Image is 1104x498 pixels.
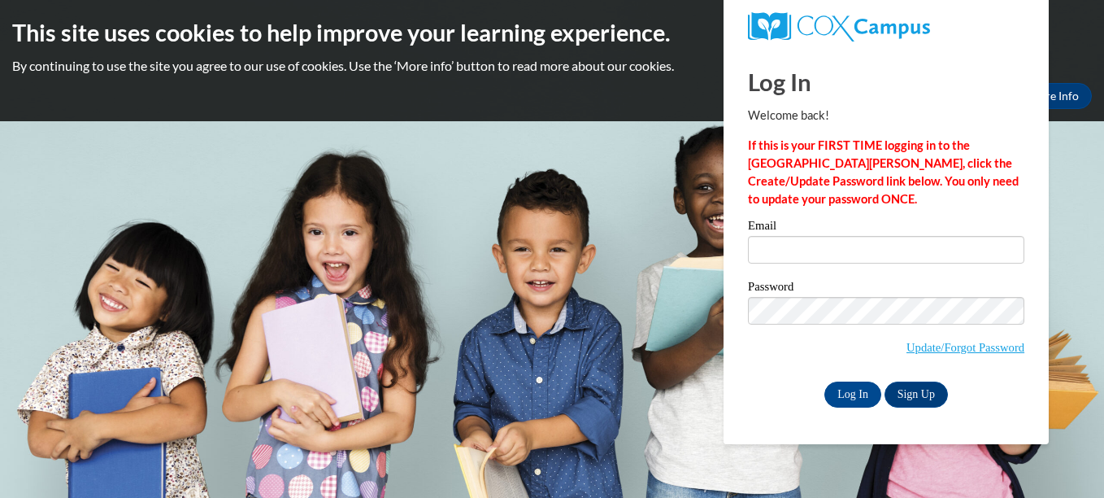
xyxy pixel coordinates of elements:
img: COX Campus [748,12,930,41]
label: Password [748,281,1024,297]
a: COX Campus [748,12,1024,41]
p: By continuing to use the site you agree to our use of cookies. Use the ‘More info’ button to read... [12,57,1092,75]
a: Update/Forgot Password [906,341,1024,354]
label: Email [748,220,1024,236]
a: Sign Up [885,382,948,408]
p: Welcome back! [748,107,1024,124]
h2: This site uses cookies to help improve your learning experience. [12,16,1092,49]
a: More Info [1015,83,1092,109]
strong: If this is your FIRST TIME logging in to the [GEOGRAPHIC_DATA][PERSON_NAME], click the Create/Upd... [748,138,1019,206]
h1: Log In [748,65,1024,98]
input: Log In [824,382,881,408]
